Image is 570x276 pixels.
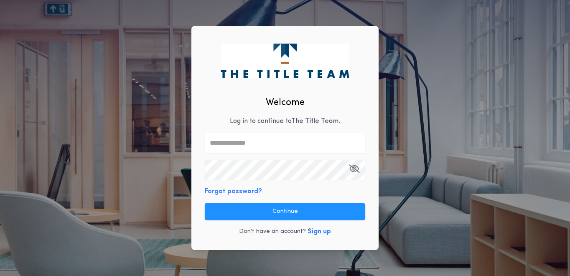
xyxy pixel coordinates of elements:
[205,203,365,220] button: Continue
[308,227,331,237] button: Sign up
[205,187,262,197] button: Forgot password?
[239,227,306,236] p: Don't have an account?
[350,165,360,175] keeper-lock: Open Keeper Popup
[266,96,305,110] h2: Welcome
[205,160,365,180] input: Open Keeper Popup
[349,160,359,180] button: Open Keeper Popup
[221,43,349,78] img: logo
[230,116,340,126] p: Log in to continue to The Title Team .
